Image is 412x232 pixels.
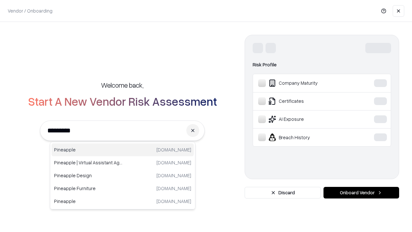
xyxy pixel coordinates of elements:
[28,95,217,108] h2: Start A New Vendor Risk Assessment
[54,185,123,192] p: Pineapple Furniture
[54,146,123,153] p: Pineapple
[156,159,191,166] p: [DOMAIN_NAME]
[253,61,391,69] div: Risk Profile
[101,81,144,90] h5: Welcome back,
[245,187,321,198] button: Discard
[156,172,191,179] p: [DOMAIN_NAME]
[50,142,195,209] div: Suggestions
[54,159,123,166] p: Pineapple | Virtual Assistant Agency
[8,7,52,14] p: Vendor / Onboarding
[323,187,399,198] button: Onboard Vendor
[156,146,191,153] p: [DOMAIN_NAME]
[258,97,354,105] div: Certificates
[258,79,354,87] div: Company Maturity
[258,133,354,141] div: Breach History
[54,172,123,179] p: Pineapple Design
[156,185,191,192] p: [DOMAIN_NAME]
[156,198,191,205] p: [DOMAIN_NAME]
[258,115,354,123] div: AI Exposure
[54,198,123,205] p: Pineapple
